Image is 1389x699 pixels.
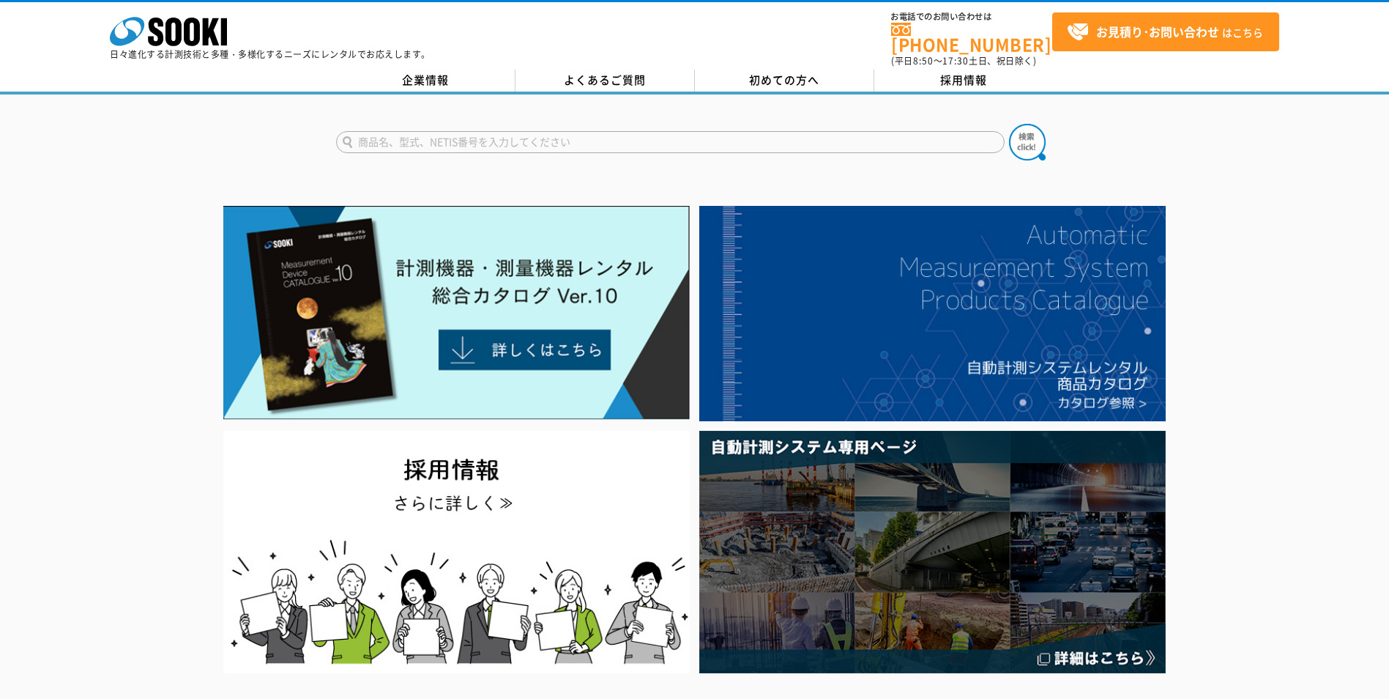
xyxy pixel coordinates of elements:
a: 初めての方へ [695,70,874,92]
a: [PHONE_NUMBER] [891,23,1052,53]
img: SOOKI recruit [223,431,690,673]
span: 17:30 [942,54,969,67]
a: お見積り･お問い合わせはこちら [1052,12,1279,51]
span: (平日 ～ 土日、祝日除く) [891,54,1036,67]
span: はこちら [1067,21,1263,43]
img: Catalog Ver10 [223,206,690,420]
span: お電話でのお問い合わせは [891,12,1052,21]
img: 自動計測システムカタログ [699,206,1166,421]
strong: お見積り･お問い合わせ [1096,23,1219,40]
p: 日々進化する計測技術と多種・多様化するニーズにレンタルでお応えします。 [110,50,431,59]
span: 初めての方へ [749,72,819,88]
a: 企業情報 [336,70,515,92]
img: btn_search.png [1009,124,1046,160]
span: 8:50 [913,54,934,67]
a: 採用情報 [874,70,1054,92]
a: よくあるご質問 [515,70,695,92]
img: 自動計測システム専用ページ [699,431,1166,673]
input: 商品名、型式、NETIS番号を入力してください [336,131,1005,153]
